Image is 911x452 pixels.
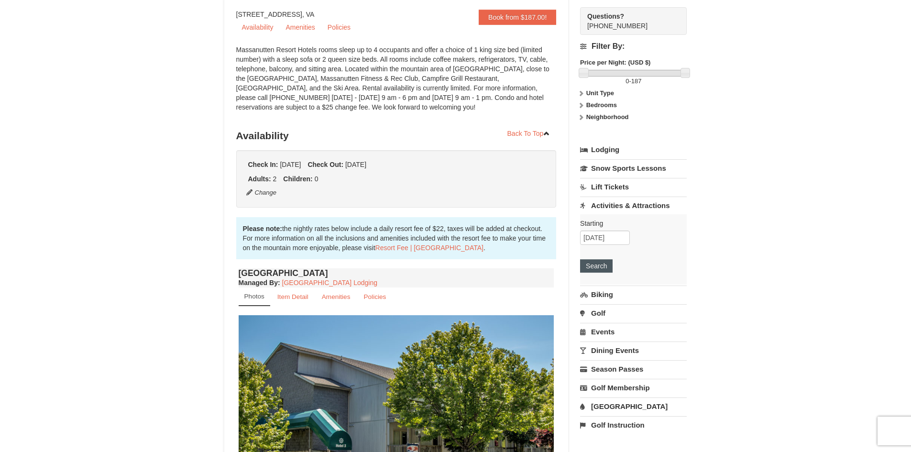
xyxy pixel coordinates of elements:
span: [PHONE_NUMBER] [587,11,670,30]
span: [DATE] [280,161,301,168]
strong: Please note: [243,225,282,232]
a: Amenities [316,287,357,306]
a: Events [580,323,687,341]
small: Amenities [322,293,351,300]
a: [GEOGRAPHIC_DATA] Lodging [282,279,377,287]
a: Photos [239,287,270,306]
strong: Unit Type [586,89,614,97]
strong: : [239,279,280,287]
a: Biking [580,286,687,303]
a: Policies [357,287,392,306]
a: Resort Fee | [GEOGRAPHIC_DATA] [375,244,483,252]
a: Item Detail [271,287,315,306]
strong: Bedrooms [586,101,617,109]
h3: Availability [236,126,557,145]
label: Starting [580,219,680,228]
a: Golf [580,304,687,322]
a: [GEOGRAPHIC_DATA] [580,397,687,415]
span: 2 [273,175,277,183]
strong: Children: [283,175,312,183]
a: Golf Instruction [580,416,687,434]
a: Book from $187.00! [479,10,556,25]
a: Golf Membership [580,379,687,397]
div: the nightly rates below include a daily resort fee of $22, taxes will be added at checkout. For m... [236,217,557,259]
h4: Filter By: [580,42,687,51]
a: Activities & Attractions [580,197,687,214]
span: [DATE] [345,161,366,168]
small: Policies [363,293,386,300]
a: Amenities [280,20,320,34]
div: Massanutten Resort Hotels rooms sleep up to 4 occupants and offer a choice of 1 king size bed (li... [236,45,557,121]
small: Photos [244,293,264,300]
strong: Price per Night: (USD $) [580,59,650,66]
span: 187 [631,77,642,85]
button: Change [246,187,277,198]
span: Managed By [239,279,278,287]
strong: Check Out: [307,161,343,168]
label: - [580,77,687,86]
a: Lodging [580,141,687,158]
strong: Questions? [587,12,624,20]
a: Lift Tickets [580,178,687,196]
strong: Adults: [248,175,271,183]
a: Snow Sports Lessons [580,159,687,177]
h4: [GEOGRAPHIC_DATA] [239,268,554,278]
span: 0 [315,175,318,183]
a: Back To Top [501,126,557,141]
small: Item Detail [277,293,308,300]
span: 0 [626,77,629,85]
a: Season Passes [580,360,687,378]
button: Search [580,259,613,273]
a: Availability [236,20,279,34]
a: Dining Events [580,342,687,359]
strong: Neighborhood [586,113,629,121]
a: Policies [322,20,356,34]
strong: Check In: [248,161,278,168]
